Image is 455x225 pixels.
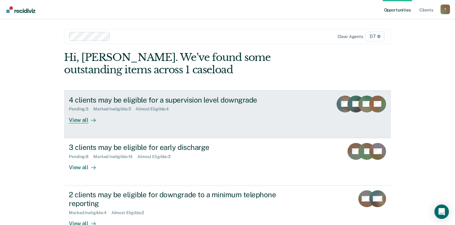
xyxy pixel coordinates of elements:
img: Recidiviz [6,6,35,13]
a: 3 clients may be eligible for early dischargePending:8Marked Ineligible:14Almost Eligible:3View all [64,138,391,185]
div: Marked Ineligible : 14 [93,154,137,159]
div: View all [69,112,103,123]
span: D7 [366,32,385,41]
div: Marked Ineligible : 4 [69,210,111,215]
div: Open Intercom Messenger [434,204,449,219]
button: Profile dropdown button [441,5,450,14]
div: Hi, [PERSON_NAME]. We’ve found some outstanding items across 1 caseload [64,51,325,76]
a: 4 clients may be eligible for a supervision level downgradePending:3Marked Ineligible:3Almost Eli... [64,90,391,138]
div: Almost Eligible : 2 [111,210,149,215]
div: Pending : 3 [69,106,93,112]
div: 2 clients may be eligible for downgrade to a minimum telephone reporting [69,190,281,208]
div: Almost Eligible : 3 [137,154,175,159]
div: T [441,5,450,14]
div: 3 clients may be eligible for early discharge [69,143,281,152]
div: View all [69,159,103,171]
div: 4 clients may be eligible for a supervision level downgrade [69,96,281,104]
div: Marked Ineligible : 3 [93,106,136,112]
div: Almost Eligible : 4 [136,106,174,112]
div: Pending : 8 [69,154,93,159]
div: Clear agents [338,34,363,39]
